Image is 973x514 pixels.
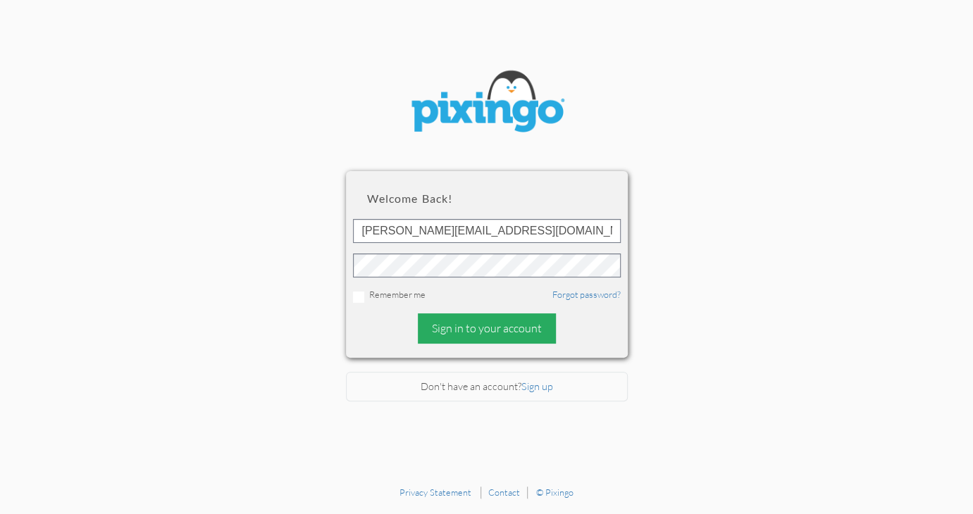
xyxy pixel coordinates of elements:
a: Forgot password? [552,289,621,300]
div: Sign in to your account [418,313,556,344]
div: Don't have an account? [346,372,628,402]
div: Remember me [353,288,621,303]
h2: Welcome back! [367,192,607,205]
a: Privacy Statement [399,487,471,498]
a: © Pixingo [536,487,574,498]
img: pixingo logo [402,63,571,143]
a: Sign up [521,380,553,392]
a: Contact [488,487,520,498]
input: ID or Email [353,219,621,243]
